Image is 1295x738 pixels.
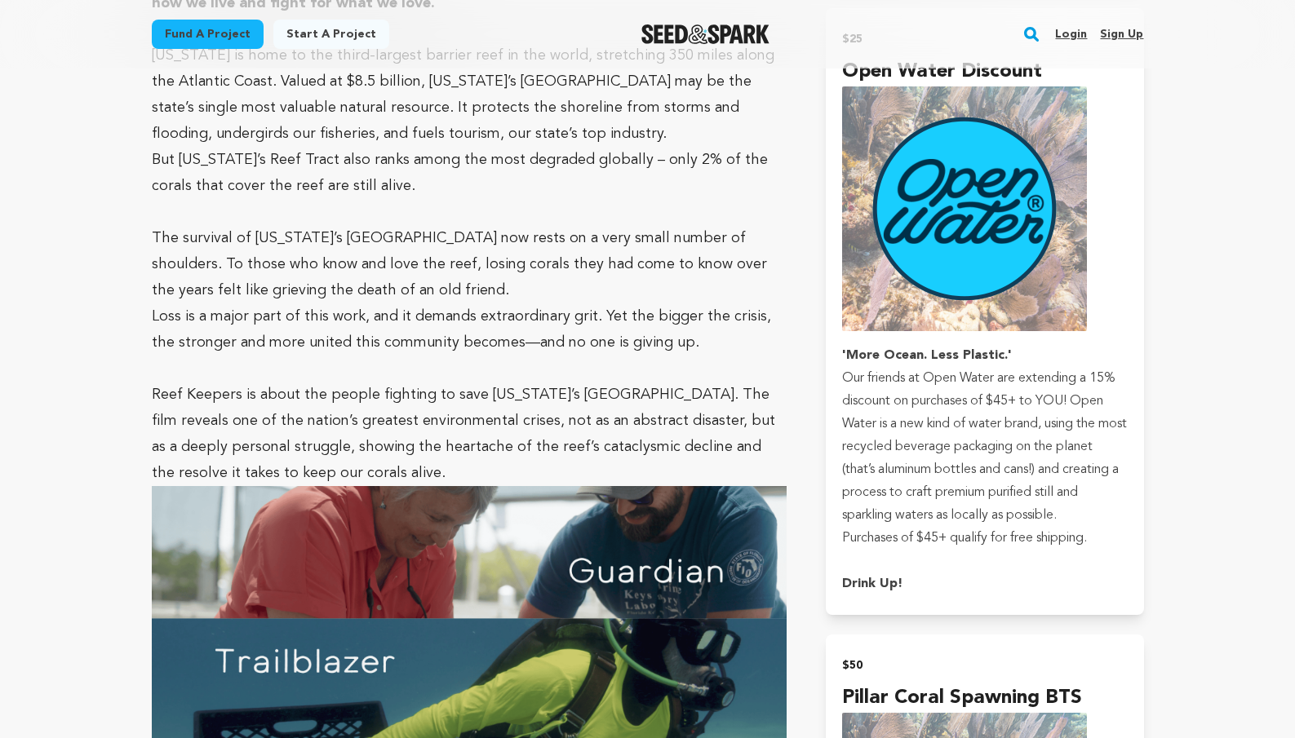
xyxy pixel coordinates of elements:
p: Our friends at Open Water are extending a 15% discount on purchases of $45+ to YOU! Open Water is... [842,367,1127,527]
a: Fund a project [152,20,264,49]
p: [US_STATE] is home to the third-largest barrier reef in the world, stretching 350 miles along the... [152,42,787,147]
h4: Open Water Discount [842,57,1127,86]
a: Login [1055,21,1087,47]
p: Purchases of $45+ qualify for free shipping. [842,527,1127,550]
p: Loss is a major part of this work, and it demands extraordinary grit. Yet the bigger the crisis, ... [152,303,787,356]
strong: 'More Ocean. Less Plastic.' [842,349,1012,362]
a: Seed&Spark Homepage [641,24,769,44]
h4: Pillar Coral Spawning BTS [842,683,1127,713]
p: The survival of [US_STATE]’s [GEOGRAPHIC_DATA] now rests on a very small number of shoulders. To ... [152,225,787,303]
a: Sign up [1100,21,1143,47]
h2: $50 [842,654,1127,677]
button: $25 Open Water Discount incentive 'More Ocean. Less Plastic.'Our friends at Open Water are extend... [826,8,1143,615]
p: But [US_STATE]’s Reef Tract also ranks among the most degraded globally – only 2% of the corals t... [152,147,787,199]
img: incentive [842,86,1087,331]
strong: Drink Up! [842,577,903,590]
p: Reef Keepers is about the people fighting to save [US_STATE]’s [GEOGRAPHIC_DATA]. The film reveal... [152,382,787,486]
a: Start a project [273,20,389,49]
img: Seed&Spark Logo Dark Mode [641,24,769,44]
